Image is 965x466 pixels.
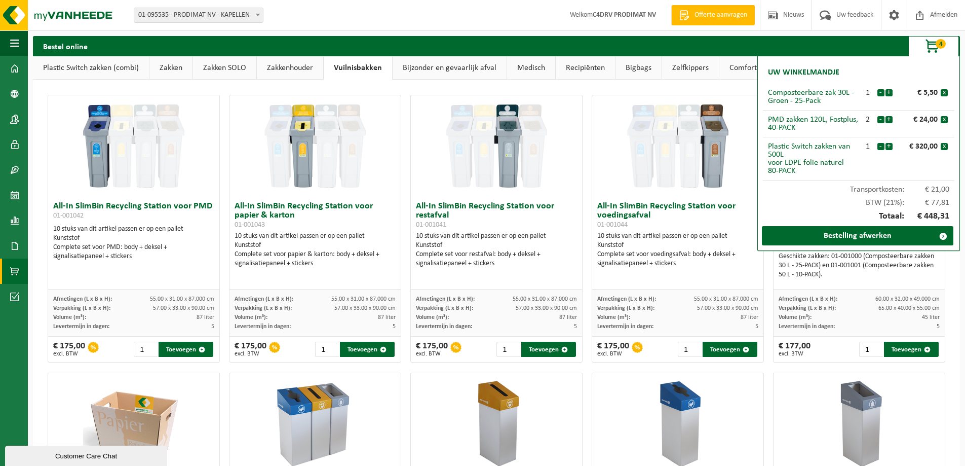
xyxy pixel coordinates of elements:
[597,241,758,250] div: Kunststof
[859,142,877,151] div: 1
[922,314,940,320] span: 45 liter
[378,314,396,320] span: 87 liter
[904,186,950,194] span: € 21,00
[235,351,266,357] span: excl. BTW
[416,305,473,311] span: Verpakking (L x B x H):
[692,10,750,20] span: Offerte aanvragen
[615,56,662,80] a: Bigbags
[884,342,939,357] button: Toevoegen
[885,143,893,150] button: +
[340,342,395,357] button: Toevoegen
[150,296,214,302] span: 55.00 x 31.00 x 87.000 cm
[574,324,577,330] span: 5
[416,324,472,330] span: Levertermijn in dagen:
[597,324,653,330] span: Levertermijn in dagen:
[763,207,954,226] div: Totaal:
[859,116,877,124] div: 2
[264,95,366,197] img: 01-001043
[53,234,214,243] div: Kunststof
[779,342,810,357] div: € 177,00
[235,342,266,357] div: € 175,00
[885,89,893,96] button: +
[416,202,577,229] h3: All-In SlimBin Recycling Station voor restafval
[446,95,547,197] img: 01-001041
[53,225,214,261] div: 10 stuks van dit artikel passen er op een pallet
[53,202,214,222] h3: All-In SlimBin Recycling Station voor PMD
[235,324,291,330] span: Levertermijn in dagen:
[416,314,449,320] span: Volume (m³):
[697,305,758,311] span: 57.00 x 33.00 x 90.00 cm
[53,351,85,357] span: excl. BTW
[416,232,577,268] div: 10 stuks van dit artikel passen er op een pallet
[5,444,169,466] iframe: chat widget
[516,305,577,311] span: 57.00 x 33.00 x 90.00 cm
[895,116,941,124] div: € 24,00
[235,232,396,268] div: 10 stuks van dit artikel passen er op een pallet
[235,241,396,250] div: Kunststof
[416,351,448,357] span: excl. BTW
[627,95,728,197] img: 01-001044
[937,324,940,330] span: 5
[895,142,941,151] div: € 320,00
[694,296,758,302] span: 55.00 x 31.00 x 87.000 cm
[416,296,475,302] span: Afmetingen (L x B x H):
[762,226,953,245] a: Bestelling afwerken
[719,56,798,80] a: Comfort artikelen
[779,252,940,279] div: Geschikte zakken: 01-001000 (Composteerbare zakken 30 L - 25-PACK) en 01-001001 (Composteerbare z...
[235,314,267,320] span: Volume (m³):
[521,342,576,357] button: Toevoegen
[235,296,293,302] span: Afmetingen (L x B x H):
[53,243,214,261] div: Complete set voor PMD: body + deksel + signalisatiepaneel + stickers
[134,8,263,23] span: 01-095535 - PRODIMAT NV - KAPELLEN
[678,342,702,357] input: 1
[597,250,758,268] div: Complete set voor voedingsafval: body + deksel + signalisatiepaneel + stickers
[159,342,213,357] button: Toevoegen
[315,342,339,357] input: 1
[904,199,950,207] span: € 77,81
[235,202,396,229] h3: All-In SlimBin Recycling Station voor papier & karton
[941,143,948,150] button: x
[703,342,757,357] button: Toevoegen
[331,296,396,302] span: 55.00 x 31.00 x 87.000 cm
[779,351,810,357] span: excl. BTW
[941,89,948,96] button: x
[597,342,629,357] div: € 175,00
[53,324,109,330] span: Levertermijn in dagen:
[597,296,656,302] span: Afmetingen (L x B x H):
[763,194,954,207] div: BTW (21%):
[416,241,577,250] div: Kunststof
[559,314,577,320] span: 87 liter
[877,143,884,150] button: -
[235,250,396,268] div: Complete set voor papier & karton: body + deksel + signalisatiepaneel + stickers
[53,296,112,302] span: Afmetingen (L x B x H):
[877,89,884,96] button: -
[53,212,84,220] span: 01-001042
[83,95,184,197] img: 01-001042
[211,324,214,330] span: 5
[859,89,877,97] div: 1
[768,142,859,175] div: Plastic Switch zakken van 500L voor LDPE folie naturel 80-PACK
[779,314,812,320] span: Volume (m³):
[334,305,396,311] span: 57.00 x 33.00 x 90.00 cm
[779,225,940,279] div: 8 stuks van dit artikel passen er op een pallet
[662,56,719,80] a: Zelfkippers
[597,232,758,268] div: 10 stuks van dit artikel passen er op een pallet
[393,56,507,80] a: Bijzonder en gevaarlijk afval
[904,212,950,221] span: € 448,31
[908,36,959,56] button: 4
[763,181,954,194] div: Transportkosten:
[936,39,946,49] span: 4
[768,116,859,132] div: PMD zakken 120L, Fostplus, 40-PACK
[597,202,758,229] h3: All-In SlimBin Recycling Station voor voedingsafval
[149,56,192,80] a: Zakken
[763,61,844,84] h2: Uw winkelmandje
[768,89,859,105] div: Composteerbare zak 30L - Groen - 25-Pack
[895,89,941,97] div: € 5,50
[878,305,940,311] span: 65.00 x 40.00 x 55.00 cm
[33,36,98,56] h2: Bestel online
[941,116,948,123] button: x
[193,56,256,80] a: Zakken SOLO
[597,221,628,229] span: 01-001044
[593,11,656,19] strong: C4DRV PRODIMAT NV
